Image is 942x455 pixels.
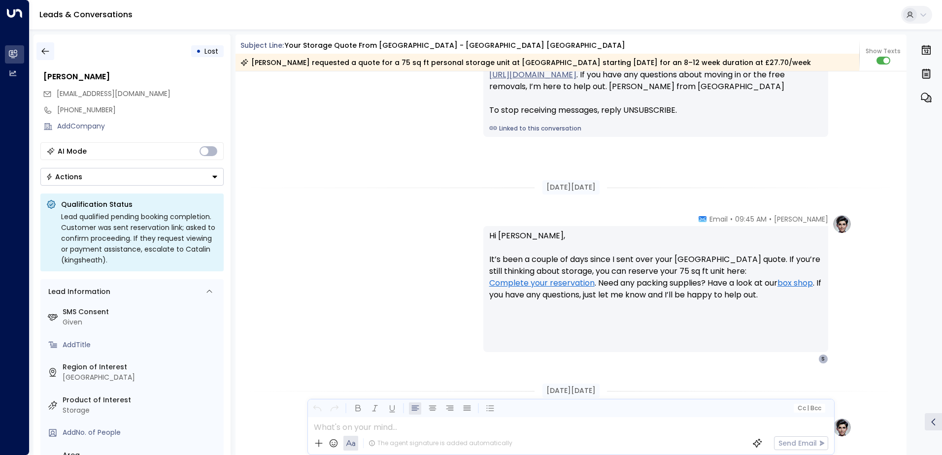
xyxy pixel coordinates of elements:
[61,211,218,265] div: Lead qualified pending booking completion. Customer was sent reservation link; asked to confirm p...
[57,89,170,98] span: [EMAIL_ADDRESS][DOMAIN_NAME]
[63,395,220,405] label: Product of Interest
[40,168,224,186] button: Actions
[832,214,852,234] img: profile-logo.png
[832,418,852,437] img: profile-logo.png
[489,124,822,133] a: Linked to this conversation
[63,372,220,383] div: [GEOGRAPHIC_DATA]
[285,40,625,51] div: Your storage quote from [GEOGRAPHIC_DATA] - [GEOGRAPHIC_DATA] [GEOGRAPHIC_DATA]
[63,427,220,438] div: AddNo. of People
[735,214,767,224] span: 09:45 AM
[542,384,600,398] div: [DATE][DATE]
[63,405,220,416] div: Storage
[58,146,87,156] div: AI Mode
[542,180,600,195] div: [DATE][DATE]
[777,277,813,289] a: box shop
[774,214,828,224] span: [PERSON_NAME]
[489,230,822,313] p: Hi [PERSON_NAME], It’s been a couple of days since I sent over your [GEOGRAPHIC_DATA] quote. If y...
[369,439,512,448] div: The agent signature is added automatically
[489,277,595,289] a: Complete your reservation
[43,71,224,83] div: [PERSON_NAME]
[63,317,220,327] div: Given
[489,45,822,116] div: Hi [PERSON_NAME], just checking in to see if you’re still interested in the 75 sq ft unit at [GEO...
[709,214,728,224] span: Email
[793,404,825,413] button: Cc|Bcc
[240,40,284,50] span: Subject Line:
[818,354,828,364] div: S
[328,402,340,415] button: Redo
[45,287,110,297] div: Lead Information
[57,121,224,131] div: AddCompany
[39,9,133,20] a: Leads & Conversations
[730,214,733,224] span: •
[40,168,224,186] div: Button group with a nested menu
[46,172,82,181] div: Actions
[61,199,218,209] p: Qualification Status
[63,307,220,317] label: SMS Consent
[57,105,224,115] div: [PHONE_NUMBER]
[866,47,901,56] span: Show Texts
[797,405,821,412] span: Cc Bcc
[489,69,576,81] a: [URL][DOMAIN_NAME]
[769,214,772,224] span: •
[240,58,811,67] div: [PERSON_NAME] requested a quote for a 75 sq ft personal storage unit at [GEOGRAPHIC_DATA] startin...
[311,402,323,415] button: Undo
[807,405,809,412] span: |
[63,362,220,372] label: Region of Interest
[57,89,170,99] span: smehakdeep554@gmail.com
[196,42,201,60] div: •
[63,340,220,350] div: AddTitle
[204,46,218,56] span: Lost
